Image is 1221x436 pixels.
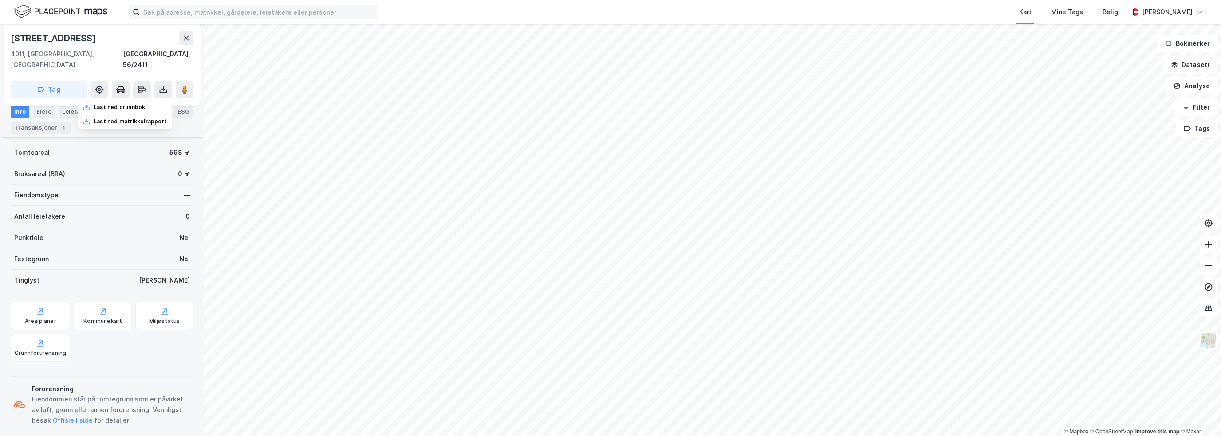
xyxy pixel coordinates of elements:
button: Bokmerker [1158,35,1217,52]
div: 0 ㎡ [178,169,190,179]
img: Z [1200,332,1217,349]
div: [PERSON_NAME] [139,275,190,286]
button: Analyse [1166,77,1217,95]
div: Nei [180,232,190,243]
div: Transaksjoner [11,122,71,134]
button: Filter [1175,98,1217,116]
a: Mapbox [1064,428,1088,435]
div: Last ned matrikkelrapport [94,118,167,125]
div: Eiendommen står på tomtegrunn som er påvirket av luft, grunn eller annen forurensning. Vennligst ... [32,394,190,426]
div: Punktleie [14,232,43,243]
div: Festegrunn [14,254,49,264]
div: Leietakere [59,106,97,118]
div: Kontrollprogram for chat [1177,393,1221,436]
div: Last ned grunnbok [94,104,145,111]
div: [PERSON_NAME] [1142,7,1193,17]
button: Datasett [1163,56,1217,74]
div: Antall leietakere [14,211,65,222]
div: Eiendomstype [14,190,59,200]
div: Tomteareal [14,147,50,158]
button: Tag [11,81,87,98]
div: Info [11,106,29,118]
a: Improve this map [1135,428,1179,435]
div: Bruksareal (BRA) [14,169,65,179]
div: Arealplaner [25,318,56,325]
div: 0 [185,211,190,222]
div: Forurensning [32,384,190,394]
div: 598 ㎡ [169,147,190,158]
div: Miljøstatus [149,318,180,325]
div: ESG [174,106,193,118]
a: OpenStreetMap [1090,428,1133,435]
div: Bolig [1103,7,1118,17]
div: — [184,190,190,200]
div: 1 [59,123,68,132]
iframe: Chat Widget [1177,393,1221,436]
div: Kart [1019,7,1032,17]
button: Tags [1176,120,1217,137]
img: logo.f888ab2527a4732fd821a326f86c7f29.svg [14,4,107,20]
div: Kommunekart [83,318,122,325]
div: Nei [180,254,190,264]
div: Grunnforurensning [15,350,66,357]
input: Søk på adresse, matrikkel, gårdeiere, leietakere eller personer [140,5,377,19]
div: [GEOGRAPHIC_DATA], 56/2411 [123,49,193,70]
div: 4011, [GEOGRAPHIC_DATA], [GEOGRAPHIC_DATA] [11,49,123,70]
div: Mine Tags [1051,7,1083,17]
div: Tinglyst [14,275,39,286]
div: Eiere [33,106,55,118]
div: [STREET_ADDRESS] [11,31,98,45]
